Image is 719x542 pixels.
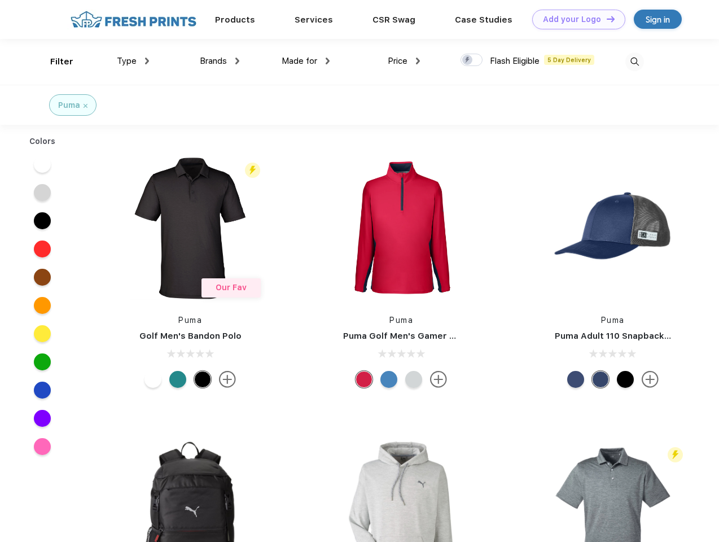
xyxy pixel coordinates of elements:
div: Peacoat with Qut Shd [592,371,609,388]
a: Puma Golf Men's Gamer Golf Quarter-Zip [343,331,521,341]
img: more.svg [219,371,236,388]
span: Brands [200,56,227,66]
img: func=resize&h=266 [538,153,688,303]
a: Puma [389,316,413,325]
a: Services [295,15,333,25]
img: dropdown.png [326,58,330,64]
div: Green Lagoon [169,371,186,388]
div: Add your Logo [543,15,601,24]
a: Puma [601,316,625,325]
img: flash_active_toggle.svg [245,163,260,178]
span: Our Fav [216,283,247,292]
img: dropdown.png [145,58,149,64]
div: Pma Blk Pma Blk [617,371,634,388]
div: Ski Patrol [356,371,372,388]
img: dropdown.png [416,58,420,64]
a: CSR Swag [372,15,415,25]
a: Golf Men's Bandon Polo [139,331,242,341]
span: Type [117,56,137,66]
div: Puma [58,99,80,111]
img: func=resize&h=266 [115,153,265,303]
img: more.svg [642,371,659,388]
div: Sign in [646,13,670,26]
div: Colors [21,135,64,147]
a: Sign in [634,10,682,29]
div: Bright Cobalt [380,371,397,388]
img: more.svg [430,371,447,388]
img: fo%20logo%202.webp [67,10,200,29]
img: dropdown.png [235,58,239,64]
img: desktop_search.svg [625,53,644,71]
span: Made for [282,56,317,66]
a: Puma [178,316,202,325]
img: func=resize&h=266 [326,153,476,303]
div: Filter [50,55,73,68]
div: Puma Black [194,371,211,388]
span: 5 Day Delivery [544,55,594,65]
span: Price [388,56,407,66]
span: Flash Eligible [490,56,540,66]
img: DT [607,16,615,22]
div: Peacoat Qut Shd [567,371,584,388]
a: Products [215,15,255,25]
div: Bright White [144,371,161,388]
div: High Rise [405,371,422,388]
img: flash_active_toggle.svg [668,447,683,462]
img: filter_cancel.svg [84,104,87,108]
